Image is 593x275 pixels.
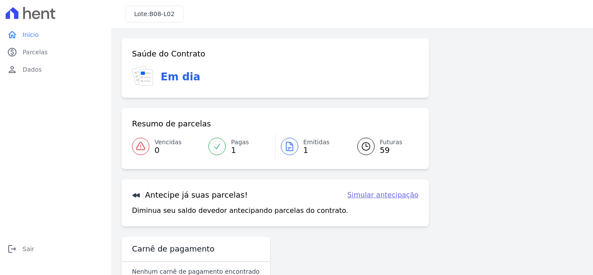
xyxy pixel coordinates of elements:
[132,190,248,200] h3: Antecipe já suas parcelas!
[23,245,34,253] span: Sair
[132,205,348,216] p: Diminua seu saldo devedor antecipando parcelas do contrato.
[303,138,330,147] span: Emitidas
[149,10,175,17] span: B08-L02
[7,30,17,40] i: home
[231,138,249,147] span: Pagas
[23,65,42,74] span: Dados
[276,134,347,159] a: Emitidas 1
[3,26,108,43] a: homeInício
[161,69,200,85] h3: Em dia
[134,10,175,19] h3: Lote:
[203,134,275,159] a: Pagas 1
[231,147,249,154] span: 1
[303,147,330,154] span: 1
[155,147,181,154] span: 0
[3,61,108,78] a: personDados
[132,134,203,159] a: Vencidas 0
[3,240,108,258] a: logoutSair
[7,47,17,57] i: paid
[23,30,39,39] span: Início
[7,244,17,254] i: logout
[7,64,17,75] i: person
[3,43,108,61] a: paidParcelas
[132,244,214,254] h3: Carnê de pagamento
[132,49,205,59] h3: Saúde do Contrato
[23,48,48,56] span: Parcelas
[380,138,402,147] span: Futuras
[380,147,402,154] span: 59
[347,134,418,159] a: Futuras 59
[347,190,418,200] a: Simular antecipação
[132,119,211,129] h3: Resumo de parcelas
[155,138,181,147] span: Vencidas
